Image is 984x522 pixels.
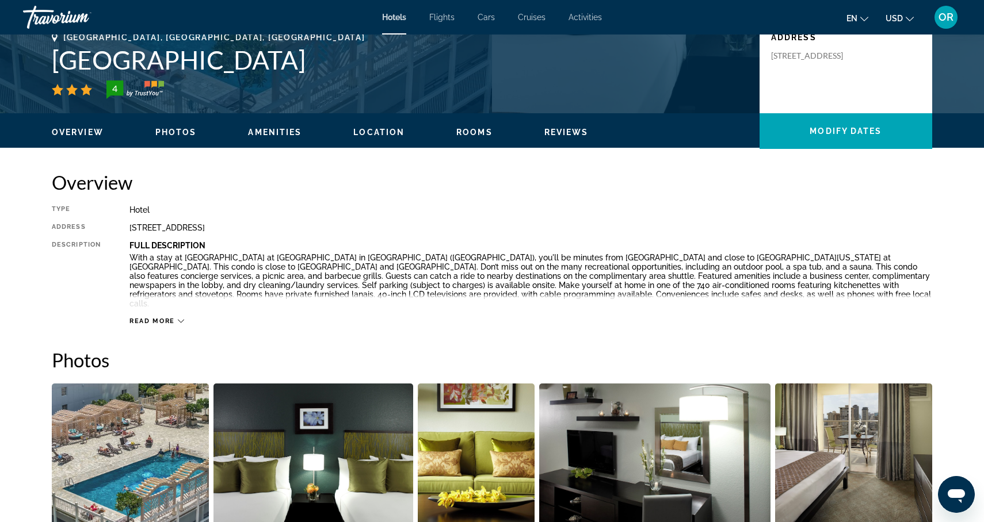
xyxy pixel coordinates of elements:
span: en [846,14,857,23]
iframe: Button to launch messaging window [938,476,975,513]
button: Reviews [544,127,589,137]
div: Description [52,241,101,311]
a: Flights [429,13,455,22]
span: Overview [52,128,104,137]
a: Activities [569,13,602,22]
p: With a stay at [GEOGRAPHIC_DATA] at [GEOGRAPHIC_DATA] in [GEOGRAPHIC_DATA] ([GEOGRAPHIC_DATA]), y... [129,253,932,308]
h2: Photos [52,348,932,371]
span: [GEOGRAPHIC_DATA], [GEOGRAPHIC_DATA], [GEOGRAPHIC_DATA] [63,33,365,42]
div: [STREET_ADDRESS] [129,223,932,232]
h1: [GEOGRAPHIC_DATA] [52,45,748,75]
button: Read more [129,317,184,325]
a: Cars [478,13,495,22]
button: Rooms [456,127,493,137]
b: Full Description [129,241,205,250]
button: User Menu [931,5,961,29]
div: Type [52,205,101,214]
span: Photos [155,128,197,137]
span: USD [886,14,903,23]
span: Location [353,128,405,137]
div: Hotel [129,205,932,214]
button: Overview [52,127,104,137]
a: Hotels [382,13,406,22]
a: Travorium [23,2,138,32]
span: Modify Dates [810,126,882,136]
button: Modify Dates [760,113,932,149]
img: TrustYou guest rating badge [106,80,164,99]
span: Read more [129,317,175,325]
span: Reviews [544,128,589,137]
span: Rooms [456,128,493,137]
p: Address [771,33,921,42]
h2: Overview [52,171,932,194]
span: OR [939,11,954,23]
button: Photos [155,127,197,137]
button: Amenities [248,127,302,137]
span: Amenities [248,128,302,137]
button: Change currency [886,10,914,26]
div: 4 [103,82,126,95]
p: [STREET_ADDRESS] [771,51,863,61]
div: Address [52,223,101,232]
a: Cruises [518,13,546,22]
button: Location [353,127,405,137]
button: Change language [846,10,868,26]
